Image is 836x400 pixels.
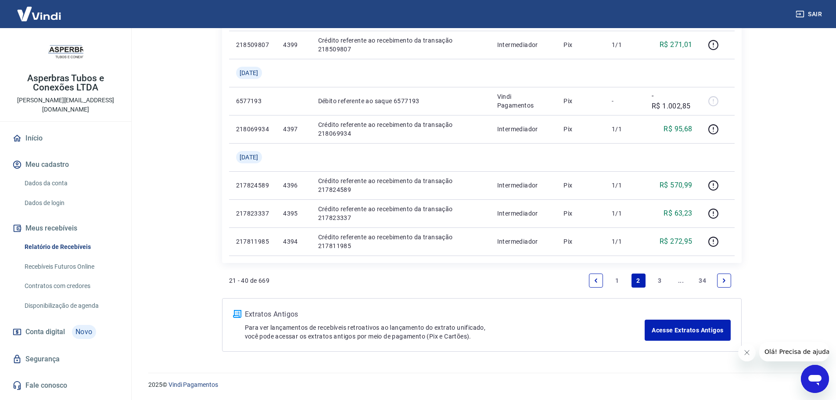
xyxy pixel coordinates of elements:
a: Next page [717,274,731,288]
p: 4397 [283,125,304,133]
a: Relatório de Recebíveis [21,238,121,256]
p: Pix [563,181,598,190]
p: Pix [563,40,598,49]
p: Pix [563,209,598,218]
p: 2025 © [148,380,815,389]
p: 217811985 [236,237,269,246]
p: Crédito referente ao recebimento da transação 217823337 [318,205,483,222]
p: 217824589 [236,181,269,190]
img: Vindi [11,0,68,27]
p: 6577193 [236,97,269,105]
p: Pix [563,125,598,133]
p: Intermediador [497,237,550,246]
p: 21 - 40 de 669 [229,276,270,285]
a: Conta digitalNovo [11,321,121,342]
img: ea2927c9-12fa-4d50-8a75-292d23796579.jpeg [48,35,83,70]
p: 218509807 [236,40,269,49]
p: R$ 570,99 [660,180,692,191]
a: Vindi Pagamentos [169,381,218,388]
p: [PERSON_NAME][EMAIL_ADDRESS][DOMAIN_NAME] [7,96,124,114]
span: [DATE] [240,153,258,162]
p: Intermediador [497,125,550,133]
p: 4395 [283,209,304,218]
a: Dados de login [21,194,121,212]
p: 218069934 [236,125,269,133]
a: Page 3 [653,274,667,288]
p: 4396 [283,181,304,190]
span: Novo [72,325,96,339]
button: Meu cadastro [11,155,121,174]
a: Jump forward [674,274,688,288]
p: 1/1 [612,181,638,190]
p: R$ 272,95 [660,236,692,247]
a: Previous page [589,274,603,288]
a: Disponibilização de agenda [21,297,121,315]
a: Page 1 [610,274,624,288]
p: Crédito referente ao recebimento da transação 218069934 [318,120,483,138]
a: Page 2 is your current page [631,274,646,288]
p: Crédito referente ao recebimento da transação 217811985 [318,233,483,250]
a: Contratos com credores [21,277,121,295]
p: Crédito referente ao recebimento da transação 218509807 [318,36,483,54]
p: 1/1 [612,40,638,49]
p: -R$ 1.002,85 [652,90,692,112]
p: 4394 [283,237,304,246]
p: Vindi Pagamentos [497,92,550,110]
img: ícone [233,310,241,318]
p: Intermediador [497,209,550,218]
a: Acesse Extratos Antigos [645,320,730,341]
p: - [612,97,638,105]
p: Extratos Antigos [245,309,645,320]
span: Olá! Precisa de ajuda? [5,6,74,13]
p: 1/1 [612,237,638,246]
p: Intermediador [497,40,550,49]
p: Asperbras Tubos e Conexões LTDA [7,74,124,92]
p: Intermediador [497,181,550,190]
p: R$ 271,01 [660,40,692,50]
a: Page 34 [695,274,710,288]
a: Início [11,129,121,148]
ul: Pagination [585,270,735,291]
span: [DATE] [240,68,258,77]
a: Fale conosco [11,376,121,395]
a: Segurança [11,350,121,369]
p: 1/1 [612,125,638,133]
p: 4399 [283,40,304,49]
iframe: Mensagem da empresa [759,342,829,361]
iframe: Fechar mensagem [738,344,756,361]
a: Recebíveis Futuros Online [21,258,121,276]
p: R$ 63,23 [664,208,692,219]
span: Conta digital [25,326,65,338]
p: 1/1 [612,209,638,218]
p: R$ 95,68 [664,124,692,134]
p: Para ver lançamentos de recebíveis retroativos ao lançamento do extrato unificado, você pode aces... [245,323,645,341]
iframe: Botão para abrir a janela de mensagens [801,365,829,393]
a: Dados da conta [21,174,121,192]
p: 217823337 [236,209,269,218]
p: Pix [563,237,598,246]
p: Pix [563,97,598,105]
p: Débito referente ao saque 6577193 [318,97,483,105]
p: Crédito referente ao recebimento da transação 217824589 [318,177,483,194]
button: Sair [794,6,825,22]
button: Meus recebíveis [11,219,121,238]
